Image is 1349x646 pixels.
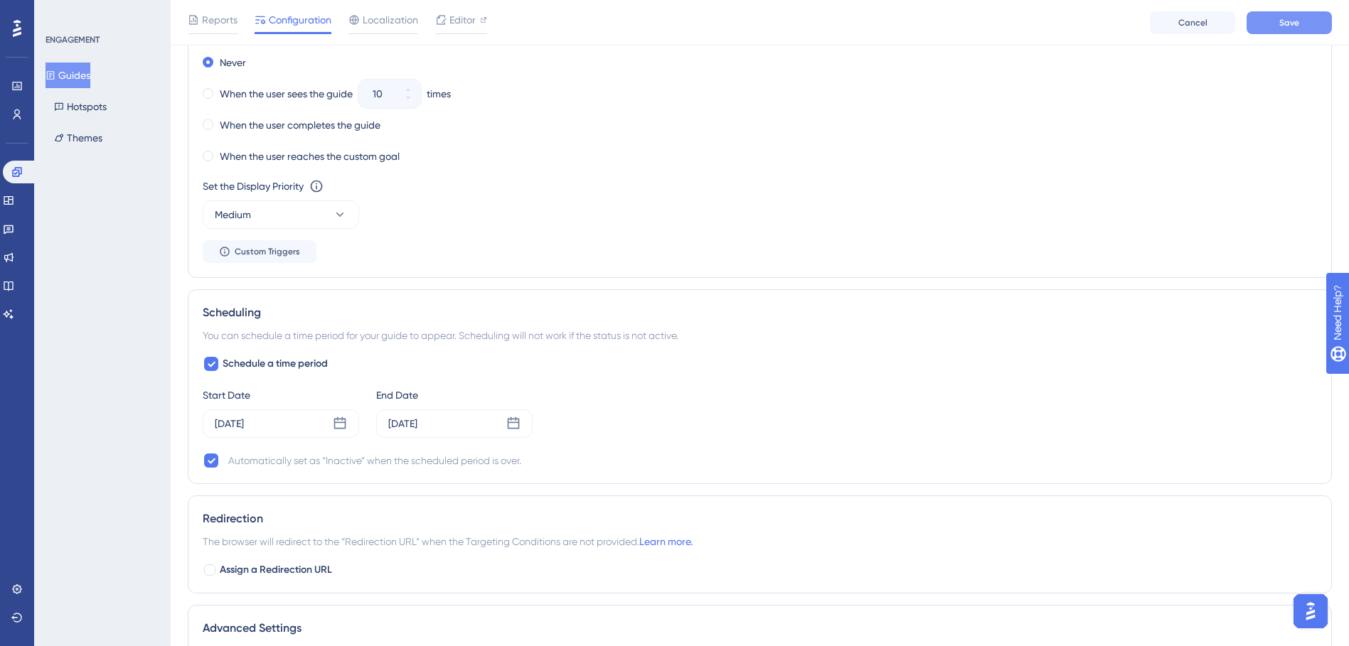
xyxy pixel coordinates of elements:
[203,387,359,404] div: Start Date
[269,11,331,28] span: Configuration
[639,536,693,547] a: Learn more.
[1247,11,1332,34] button: Save
[220,85,353,102] label: When the user sees the guide
[388,415,417,432] div: [DATE]
[203,620,1317,637] div: Advanced Settings
[203,200,359,229] button: Medium
[203,327,1317,344] div: You can schedule a time period for your guide to appear. Scheduling will not work if the status i...
[203,240,316,263] button: Custom Triggers
[449,11,476,28] span: Editor
[220,148,400,165] label: When the user reaches the custom goal
[1279,17,1299,28] span: Save
[215,415,244,432] div: [DATE]
[203,533,693,550] span: The browser will redirect to the “Redirection URL” when the Targeting Conditions are not provided.
[203,304,1317,321] div: Scheduling
[215,206,251,223] span: Medium
[427,85,451,102] div: times
[363,11,418,28] span: Localization
[235,246,300,257] span: Custom Triggers
[33,4,89,21] span: Need Help?
[1289,590,1332,632] iframe: UserGuiding AI Assistant Launcher
[1178,17,1207,28] span: Cancel
[203,178,304,195] div: Set the Display Priority
[46,94,115,119] button: Hotspots
[46,125,111,151] button: Themes
[228,452,521,469] div: Automatically set as “Inactive” when the scheduled period is over.
[46,34,100,45] div: ENGAGEMENT
[1150,11,1235,34] button: Cancel
[220,54,246,71] label: Never
[202,11,238,28] span: Reports
[46,63,90,88] button: Guides
[220,561,332,578] span: Assign a Redirection URL
[376,387,533,404] div: End Date
[220,117,380,134] label: When the user completes the guide
[203,510,1317,527] div: Redirection
[223,355,328,372] span: Schedule a time period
